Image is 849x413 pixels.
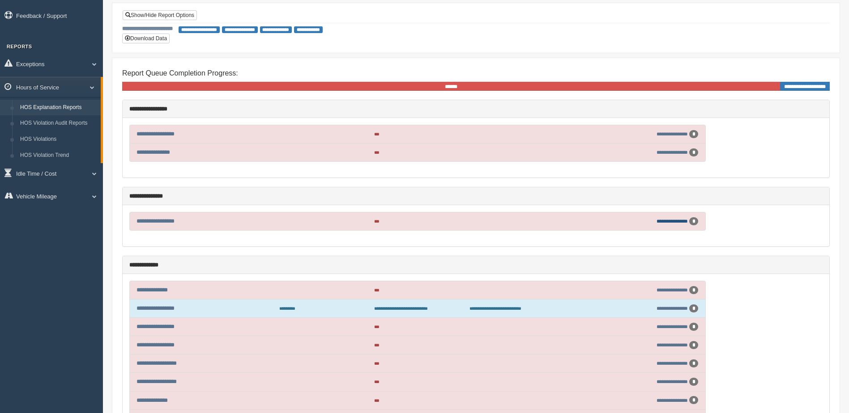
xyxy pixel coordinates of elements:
[16,115,101,131] a: HOS Violation Audit Reports
[16,100,101,116] a: HOS Explanation Reports
[16,131,101,147] a: HOS Violations
[123,10,197,20] a: Show/Hide Report Options
[122,34,170,43] button: Download Data
[122,69,830,77] h4: Report Queue Completion Progress:
[16,147,101,164] a: HOS Violation Trend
